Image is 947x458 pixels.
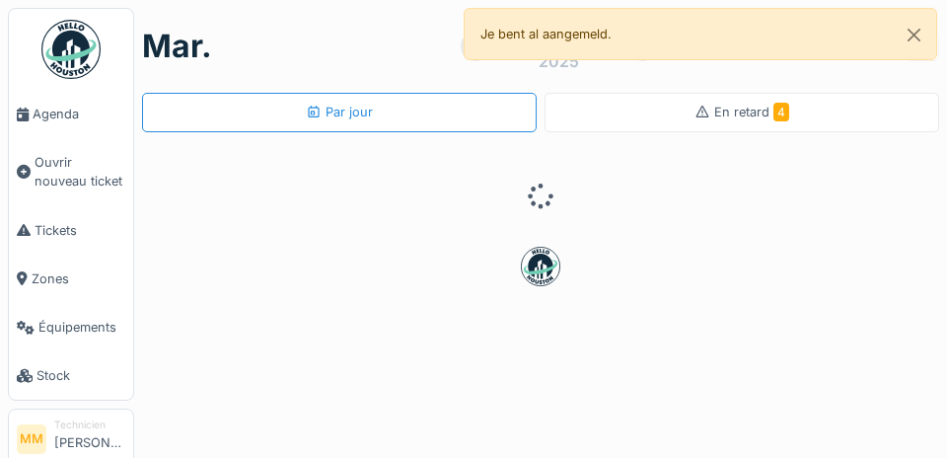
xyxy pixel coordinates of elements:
[773,103,789,121] span: 4
[9,303,133,351] a: Équipements
[9,138,133,205] a: Ouvrir nouveau ticket
[714,105,789,119] span: En retard
[35,221,125,240] span: Tickets
[17,424,46,454] li: MM
[9,255,133,303] a: Zones
[539,49,579,73] div: 2025
[306,103,373,121] div: Par jour
[9,351,133,400] a: Stock
[892,9,936,61] button: Close
[32,269,125,288] span: Zones
[142,28,212,65] h1: mar.
[54,418,125,432] div: Technicien
[33,105,125,123] span: Agenda
[9,90,133,138] a: Agenda
[38,318,125,337] span: Équipements
[41,20,101,79] img: Badge_color-CXgf-gQk.svg
[9,206,133,255] a: Tickets
[521,247,560,286] img: badge-BVDL4wpA.svg
[464,8,937,60] div: Je bent al aangemeld.
[36,366,125,385] span: Stock
[35,153,125,191] span: Ouvrir nouveau ticket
